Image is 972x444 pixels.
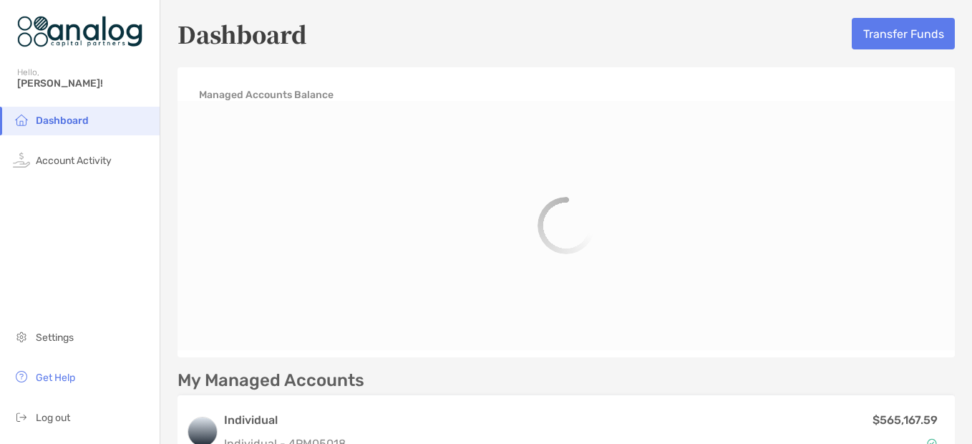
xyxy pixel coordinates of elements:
[17,77,151,90] span: [PERSON_NAME]!
[36,332,74,344] span: Settings
[13,368,30,385] img: get-help icon
[178,372,364,390] p: My Managed Accounts
[199,89,334,101] h4: Managed Accounts Balance
[873,411,938,429] p: $565,167.59
[17,6,142,57] img: Zoe Logo
[36,372,75,384] span: Get Help
[13,151,30,168] img: activity icon
[178,17,307,50] h5: Dashboard
[852,18,955,49] button: Transfer Funds
[36,155,112,167] span: Account Activity
[13,408,30,425] img: logout icon
[13,111,30,128] img: household icon
[224,412,346,429] h3: Individual
[36,412,70,424] span: Log out
[13,328,30,345] img: settings icon
[36,115,89,127] span: Dashboard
